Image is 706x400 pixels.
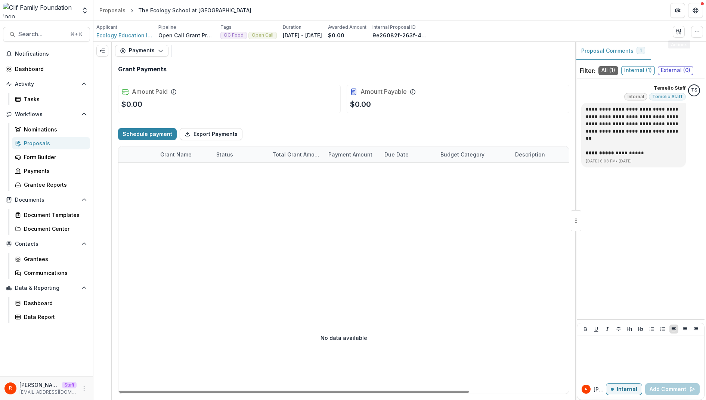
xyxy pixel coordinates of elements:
div: The Ecology School at [GEOGRAPHIC_DATA] [138,6,251,14]
button: Get Help [688,3,703,18]
button: Align Left [669,325,678,334]
span: Search... [18,31,66,38]
div: Proposals [24,139,84,147]
p: [PERSON_NAME] [19,381,59,389]
div: Tasks [24,95,84,103]
span: Activity [15,81,78,87]
div: Payment Amount [324,146,380,162]
p: Filter: [580,66,595,75]
button: Add Comment [645,383,700,395]
span: Contacts [15,241,78,247]
button: Open Documents [3,194,90,206]
div: Dashboard [24,299,84,307]
div: Grant Name [156,146,212,162]
div: ⌘ + K [69,30,84,38]
button: Open Workflows [3,108,90,120]
span: Temelio Staff [652,94,682,99]
div: Communications [24,269,84,277]
a: Grantee Reports [12,179,90,191]
button: Align Center [681,325,690,334]
div: Status [212,151,238,158]
span: Open Call [252,32,273,38]
button: Payments [115,45,168,57]
div: Due Date [380,151,413,158]
button: Align Right [691,325,700,334]
div: Total Grant Amount [268,146,324,162]
button: Expand left [96,45,108,57]
button: Italicize [603,325,612,334]
button: Notifications [3,48,90,60]
div: Dashboard [15,65,84,73]
a: Ecology Education Inc [96,31,152,39]
div: Description [511,146,567,162]
p: Internal Proposal ID [372,24,416,31]
button: Internal [606,383,642,395]
span: Internal [628,94,644,99]
div: Proposals [99,6,126,14]
a: Data Report [12,311,90,323]
span: Data & Reporting [15,285,78,291]
div: Linked Contingencies [567,151,633,158]
div: Temelio Staff [691,88,697,93]
div: Nominations [24,125,84,133]
div: Budget Category [436,151,489,158]
div: Linked Contingencies [567,146,641,162]
div: Raj [585,387,587,391]
button: Open Contacts [3,238,90,250]
img: Clif Family Foundation logo [3,3,77,18]
button: Proposal Comments [575,42,651,60]
button: Bullet List [647,325,656,334]
p: Duration [283,24,301,31]
p: $0.00 [328,31,344,39]
h2: Amount Payable [360,88,407,95]
span: OC Food [224,32,244,38]
button: Partners [670,3,685,18]
div: Document Templates [24,211,84,219]
button: Bold [581,325,590,334]
a: Dashboard [12,297,90,309]
a: Tasks [12,93,90,105]
span: External ( 0 ) [658,66,693,75]
div: Data Report [24,313,84,321]
div: Grantees [24,255,84,263]
p: Applicant [96,24,117,31]
button: Open entity switcher [80,3,90,18]
p: $0.00 [350,99,371,110]
div: Budget Category [436,146,511,162]
p: 9e26082f-263f-47b9-9c28-b5d56d369e97 [372,31,428,39]
span: Documents [15,197,78,203]
button: Open Data & Reporting [3,282,90,294]
p: Staff [62,382,77,388]
a: Payments [12,165,90,177]
p: $0.00 [121,99,142,110]
p: No data available [321,334,367,342]
button: Schedule payment [118,128,177,140]
div: Total Grant Amount [268,151,324,158]
span: Workflows [15,111,78,118]
a: Dashboard [3,63,90,75]
button: Search... [3,27,90,42]
a: Proposals [96,5,128,16]
button: Heading 1 [625,325,634,334]
a: Proposals [12,137,90,149]
p: Pipeline [158,24,176,31]
div: Grant Name [156,151,196,158]
p: Tags [220,24,232,31]
p: [DATE] - [DATE] [283,31,322,39]
p: [PERSON_NAME] [594,385,606,393]
a: Document Templates [12,209,90,221]
button: Underline [592,325,601,334]
button: Export Payments [180,128,242,140]
a: Nominations [12,123,90,136]
div: Due Date [380,146,436,162]
div: Status [212,146,268,162]
div: Raj [9,386,12,391]
button: More [80,384,89,393]
span: Notifications [15,51,87,57]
